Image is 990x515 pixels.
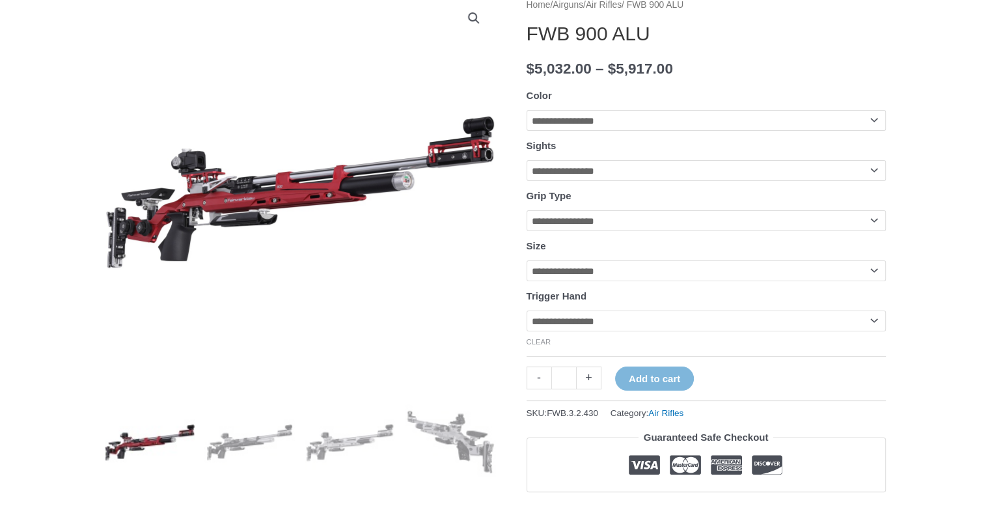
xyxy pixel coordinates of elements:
[608,61,616,77] span: $
[204,397,295,488] img: FWB 900 ALU
[527,405,598,421] span: SKU:
[305,397,395,488] img: FWB 900 ALU - Image 3
[615,367,694,391] button: Add to cart
[551,367,577,389] input: Product quantity
[527,22,886,46] h1: FWB 900 ALU
[105,397,195,488] img: FWB 900 ALU
[648,408,683,418] a: Air Rifles
[405,397,495,488] img: FWB 900 ALU
[527,190,571,201] label: Grip Type
[577,367,601,389] a: +
[527,367,551,389] a: -
[527,90,552,101] label: Color
[639,428,774,447] legend: Guaranteed Safe Checkout
[611,405,684,421] span: Category:
[608,61,673,77] bdi: 5,917.00
[596,61,604,77] span: –
[527,61,535,77] span: $
[527,61,592,77] bdi: 5,032.00
[462,7,486,30] a: View full-screen image gallery
[527,140,557,151] label: Sights
[527,240,546,251] label: Size
[527,338,551,346] a: Clear options
[527,290,587,301] label: Trigger Hand
[547,408,598,418] span: FWB.3.2.430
